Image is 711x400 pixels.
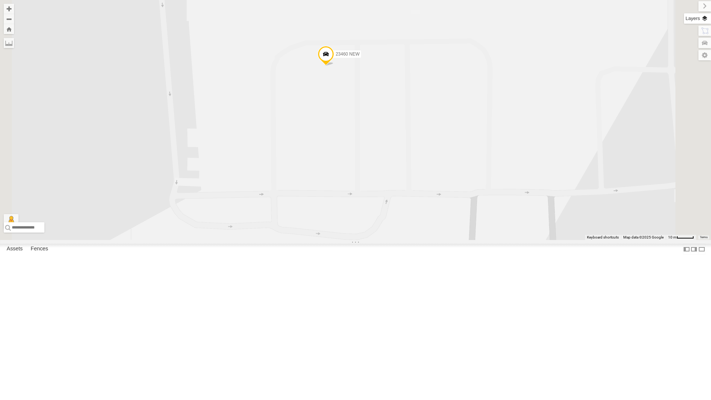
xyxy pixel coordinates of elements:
[666,235,696,240] button: Map Scale: 10 m per 43 pixels
[698,244,705,254] label: Hide Summary Table
[668,235,677,239] span: 10 m
[3,244,26,254] label: Assets
[4,4,14,14] button: Zoom in
[4,38,14,48] label: Measure
[336,51,360,57] span: 23460 NEW
[623,235,664,239] span: Map data ©2025 Google
[690,244,698,254] label: Dock Summary Table to the Right
[4,14,14,24] button: Zoom out
[700,236,708,239] a: Terms (opens in new tab)
[683,244,690,254] label: Dock Summary Table to the Left
[27,244,52,254] label: Fences
[4,24,14,34] button: Zoom Home
[4,214,19,229] button: Drag Pegman onto the map to open Street View
[587,235,619,240] button: Keyboard shortcuts
[698,50,711,60] label: Map Settings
